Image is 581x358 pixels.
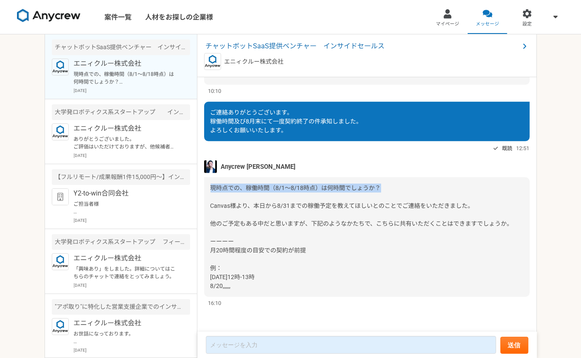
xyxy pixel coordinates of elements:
p: Y2-to-win合同会社 [74,188,179,199]
p: お世話になっております。 承知しました。 4月以降の再開のご連絡を待たせていただきます。 [74,330,179,345]
p: ありがとうございました。 ご評価はいただけておりますが、他候補者の選考がございますので、来週の回答になるかと思います。 [74,135,179,151]
span: チャットボットSaaS提供ベンチャー インサイドセールス [206,41,519,51]
span: 現時点での、稼働時間（8/1〜8/18時点）は何時間でしょうか？ Canvas様より、本日から8/31までの稼働予定を教えてほしいとのことでご連絡をいただきました。 他のご予定もある中だと思いま... [211,185,513,289]
div: "アポ取り"に特化した営業支援企業でのインサイドセールス担当募集！ [52,299,190,315]
img: logo_text_blue_01.png [204,53,221,70]
p: エニィクルー株式会社 [74,318,179,328]
p: エニィクルー株式会社 [74,123,179,134]
img: logo_text_blue_01.png [52,253,69,270]
p: ご担当者様 はじめまして。[PERSON_NAME]と申します。 法人企業様へのアポイント獲得を得意としており、これまでさまざまな業種の企業様をサポートしてまいりました。 もし、貴社でも営業活動... [74,200,179,215]
button: 送信 [500,337,528,354]
span: 10:10 [208,87,221,95]
p: エニィクルー株式会社 [225,57,284,66]
div: 大学発ロボティクス系スタートアップ フィールドセールス [52,234,190,250]
p: [DATE] [74,282,190,288]
p: 現時点での、稼働時間（8/1〜8/18時点）は何時間でしょうか？ Canvas様より、本日から8/31までの稼働予定を教えてほしいとのことでご連絡をいただきました。 他のご予定もある中だと思いま... [74,70,179,86]
p: [DATE] [74,152,190,159]
p: [DATE] [74,217,190,224]
span: 12:51 [516,144,530,152]
span: 既読 [502,143,512,154]
span: Anycrew [PERSON_NAME] [221,162,295,171]
span: 設定 [522,21,532,28]
p: エニィクルー株式会社 [74,253,179,263]
span: マイページ [436,21,459,28]
img: logo_text_blue_01.png [52,318,69,335]
img: 8DqYSo04kwAAAAASUVORK5CYII= [17,9,81,22]
div: チャットボットSaaS提供ベンチャー インサイドセールス [52,39,190,55]
p: 「興味あり」をしました。詳細についてはこちらのチャットで連絡をとってみましょう。 [74,265,179,280]
img: logo_text_blue_01.png [52,123,69,140]
p: [DATE] [74,87,190,94]
img: default_org_logo-42cde973f59100197ec2c8e796e4974ac8490bb5b08a0eb061ff975e4574aa76.png [52,188,69,205]
span: ご連絡ありがとうございます。 稼働時間及び8月末にて一度契約終了の件承知しました。 よろしくお願いいたします。 [211,109,362,134]
span: メッセージ [476,21,499,28]
img: logo_text_blue_01.png [52,59,69,76]
img: S__5267474.jpg [204,160,217,173]
span: 16:10 [208,299,221,307]
p: エニィクルー株式会社 [74,59,179,69]
div: 大学発ロボティクス系スタートアップ インサイドセールス [52,104,190,120]
div: 【フルリモート/成果報酬1件15,000円〜】インサイドセールス [52,169,190,185]
p: [DATE] [74,347,190,353]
